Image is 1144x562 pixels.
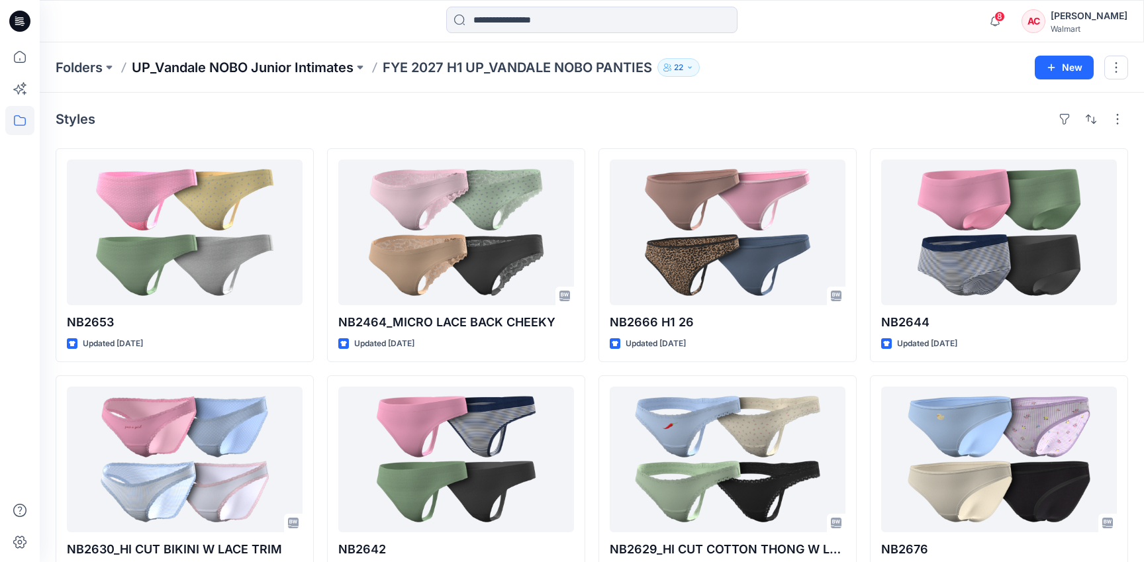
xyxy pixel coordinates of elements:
p: NB2676 [881,540,1117,559]
p: 22 [674,60,683,75]
a: NB2642 [338,387,574,532]
p: Updated [DATE] [626,337,686,351]
p: NB2629_HI CUT COTTON THONG W LACE TRIM [610,540,845,559]
a: NB2666 H1 26 [610,160,845,305]
p: Updated [DATE] [897,337,957,351]
p: Updated [DATE] [354,337,414,351]
p: NB2464_MICRO LACE BACK CHEEKY [338,313,574,332]
span: 8 [994,11,1005,22]
p: FYE 2027 H1 UP_VANDALE NOBO PANTIES [383,58,652,77]
p: NB2644 [881,313,1117,332]
a: Folders [56,58,103,77]
div: Walmart [1051,24,1127,34]
p: NB2666 H1 26 [610,313,845,332]
a: NB2653 [67,160,303,305]
button: New [1035,56,1094,79]
h4: Styles [56,111,95,127]
a: UP_Vandale NOBO Junior Intimates [132,58,354,77]
a: NB2676 [881,387,1117,532]
button: 22 [657,58,700,77]
a: NB2644 [881,160,1117,305]
p: Updated [DATE] [83,337,143,351]
p: NB2642 [338,540,574,559]
div: [PERSON_NAME] [1051,8,1127,24]
a: NB2464_MICRO LACE BACK CHEEKY [338,160,574,305]
div: AC [1022,9,1045,33]
a: NB2629_HI CUT COTTON THONG W LACE TRIM [610,387,845,532]
p: NB2630_HI CUT BIKINI W LACE TRIM [67,540,303,559]
a: NB2630_HI CUT BIKINI W LACE TRIM [67,387,303,532]
p: NB2653 [67,313,303,332]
